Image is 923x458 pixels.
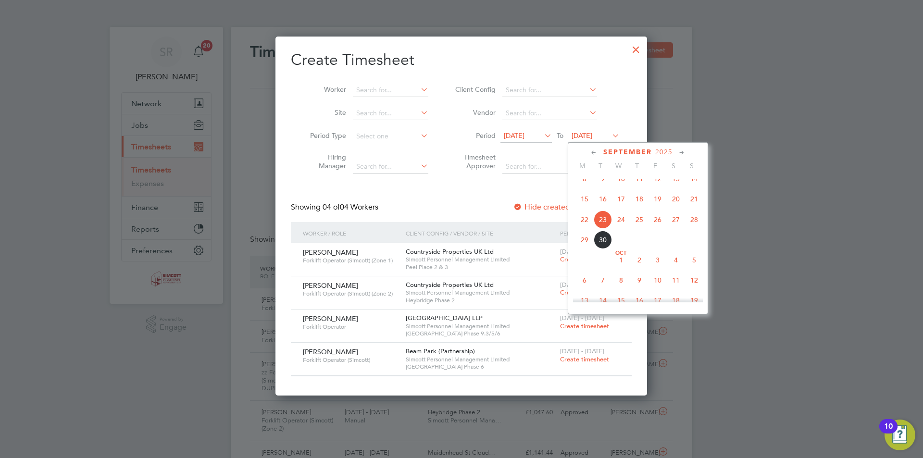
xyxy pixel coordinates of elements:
[303,108,346,117] label: Site
[554,129,566,142] span: To
[630,170,649,188] span: 11
[291,50,632,70] h2: Create Timesheet
[406,322,555,330] span: Simcott Personnel Management Limited
[353,84,428,97] input: Search for...
[504,131,524,140] span: [DATE]
[406,289,555,297] span: Simcott Personnel Management Limited
[452,131,496,140] label: Period
[685,170,703,188] span: 14
[612,251,630,256] span: Oct
[649,251,667,269] span: 3
[646,161,664,170] span: F
[303,85,346,94] label: Worker
[667,190,685,208] span: 20
[612,190,630,208] span: 17
[560,355,609,363] span: Create timesheet
[649,190,667,208] span: 19
[323,202,378,212] span: 04 Workers
[612,251,630,269] span: 1
[502,160,597,173] input: Search for...
[667,271,685,289] span: 11
[884,426,893,439] div: 10
[649,170,667,188] span: 12
[452,85,496,94] label: Client Config
[594,271,612,289] span: 7
[630,291,649,309] span: 16
[303,281,358,290] span: [PERSON_NAME]
[303,257,399,264] span: Forklift Operator (Simcott) (Zone 1)
[630,190,649,208] span: 18
[685,271,703,289] span: 12
[594,231,612,249] span: 30
[303,356,399,364] span: Forklift Operator (Simcott)
[560,288,609,297] span: Create timesheet
[406,256,555,263] span: Simcott Personnel Management Limited
[560,281,604,289] span: [DATE] - [DATE]
[406,363,555,371] span: [GEOGRAPHIC_DATA] Phase 6
[560,322,609,330] span: Create timesheet
[303,323,399,331] span: Forklift Operator
[649,291,667,309] span: 17
[406,314,483,322] span: [GEOGRAPHIC_DATA] LLP
[667,291,685,309] span: 18
[612,170,630,188] span: 10
[594,291,612,309] span: 14
[406,248,494,256] span: Countryside Properties UK Ltd
[683,161,701,170] span: S
[452,108,496,117] label: Vendor
[575,170,594,188] span: 8
[685,251,703,269] span: 5
[649,210,667,229] span: 26
[560,314,604,322] span: [DATE] - [DATE]
[323,202,340,212] span: 04 of
[303,290,399,297] span: Forklift Operator (Simcott) (Zone 2)
[630,210,649,229] span: 25
[502,107,597,120] input: Search for...
[575,291,594,309] span: 13
[406,263,555,271] span: Peel Place 2 & 3
[303,131,346,140] label: Period Type
[885,420,915,450] button: Open Resource Center, 10 new notifications
[575,210,594,229] span: 22
[655,148,673,156] span: 2025
[560,255,609,263] span: Create timesheet
[502,84,597,97] input: Search for...
[575,231,594,249] span: 29
[685,210,703,229] span: 28
[303,248,358,257] span: [PERSON_NAME]
[594,170,612,188] span: 9
[573,161,591,170] span: M
[403,222,558,244] div: Client Config / Vendor / Site
[628,161,646,170] span: T
[591,161,610,170] span: T
[612,210,630,229] span: 24
[612,291,630,309] span: 15
[649,271,667,289] span: 10
[572,131,592,140] span: [DATE]
[353,130,428,143] input: Select one
[300,222,403,244] div: Worker / Role
[406,347,475,355] span: Beam Park (Partnership)
[685,291,703,309] span: 19
[575,271,594,289] span: 6
[353,107,428,120] input: Search for...
[406,356,555,363] span: Simcott Personnel Management Limited
[612,271,630,289] span: 8
[406,297,555,304] span: Heybridge Phase 2
[610,161,628,170] span: W
[560,347,604,355] span: [DATE] - [DATE]
[667,210,685,229] span: 27
[603,148,652,156] span: September
[513,202,611,212] label: Hide created timesheets
[630,271,649,289] span: 9
[630,251,649,269] span: 2
[575,190,594,208] span: 15
[406,281,494,289] span: Countryside Properties UK Ltd
[667,170,685,188] span: 13
[303,153,346,170] label: Hiring Manager
[353,160,428,173] input: Search for...
[667,251,685,269] span: 4
[558,222,622,244] div: Period
[664,161,683,170] span: S
[685,190,703,208] span: 21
